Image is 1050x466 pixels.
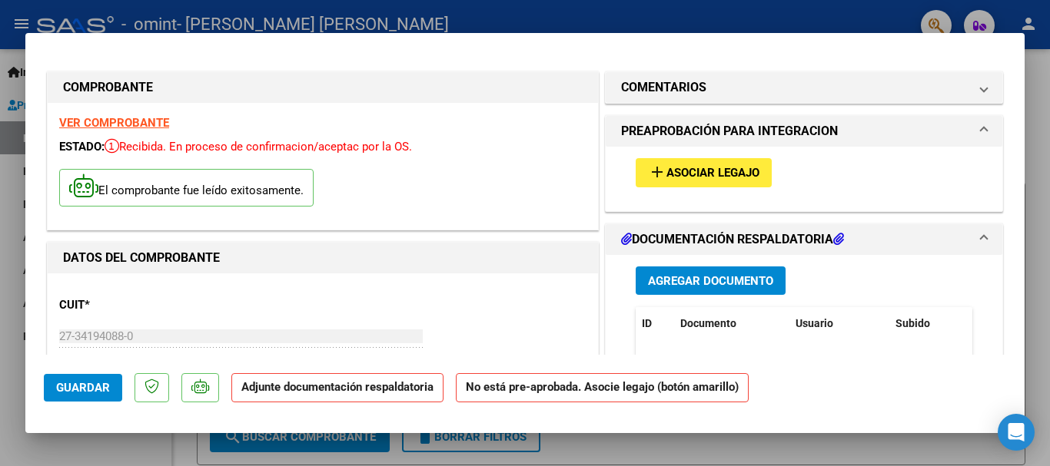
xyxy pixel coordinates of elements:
button: Asociar Legajo [636,158,772,187]
mat-expansion-panel-header: COMENTARIOS [606,72,1002,103]
span: ID [642,317,652,329]
datatable-header-cell: ID [636,307,674,340]
mat-expansion-panel-header: PREAPROBACIÓN PARA INTEGRACION [606,116,1002,147]
p: CUIT [59,296,218,314]
span: Agregar Documento [648,274,773,288]
h1: COMENTARIOS [621,78,706,97]
button: Guardar [44,374,122,402]
strong: No está pre-aprobada. Asocie legajo (botón amarillo) [456,373,749,403]
datatable-header-cell: Subido [889,307,966,340]
span: Usuario [796,317,833,329]
p: El comprobante fue leído exitosamente. [59,169,314,207]
a: VER COMPROBANTE [59,116,169,130]
datatable-header-cell: Documento [674,307,789,340]
h1: DOCUMENTACIÓN RESPALDATORIA [621,230,844,249]
strong: DATOS DEL COMPROBANTE [63,250,220,265]
span: Subido [895,317,930,329]
span: Guardar [56,381,110,395]
datatable-header-cell: Usuario [789,307,889,340]
span: Documento [680,317,736,329]
span: Asociar Legajo [666,167,759,180]
span: Recibida. En proceso de confirmacion/aceptac por la OS. [105,140,412,154]
strong: COMPROBANTE [63,80,153,94]
mat-icon: add [648,163,666,181]
div: PREAPROBACIÓN PARA INTEGRACION [606,147,1002,210]
mat-expansion-panel-header: DOCUMENTACIÓN RESPALDATORIA [606,224,1002,255]
strong: Adjunte documentación respaldatoria [241,380,434,394]
div: Open Intercom Messenger [998,414,1035,451]
h1: PREAPROBACIÓN PARA INTEGRACION [621,122,838,140]
span: ESTADO: [59,140,105,154]
button: Agregar Documento [636,266,786,295]
datatable-header-cell: Acción [966,307,1043,340]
